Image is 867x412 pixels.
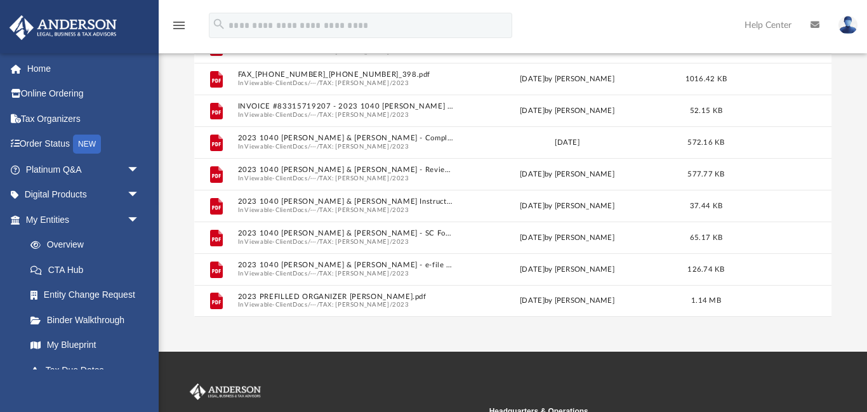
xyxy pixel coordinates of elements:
[18,357,159,383] a: Tax Due Dates
[237,206,453,215] span: In
[319,301,390,309] button: TAX: [PERSON_NAME]
[685,76,727,83] span: 1016.42 KB
[310,143,317,151] button: ···
[244,79,307,88] button: Viewable-ClientDocs
[237,293,453,301] button: 2023 PREFILLED ORGANIZER [PERSON_NAME].pdf
[9,207,159,232] a: My Entitiesarrow_drop_down
[18,333,152,358] a: My Blueprint
[244,301,307,309] button: Viewable-ClientDocs
[459,169,675,180] div: [DATE] by [PERSON_NAME]
[389,175,392,183] span: /
[838,16,857,34] img: User Pic
[687,266,724,273] span: 126.74 KB
[307,143,310,151] span: /
[187,383,263,400] img: Anderson Advisors Platinum Portal
[392,175,409,183] button: 2023
[18,282,159,308] a: Entity Change Request
[392,206,409,215] button: 2023
[9,131,159,157] a: Order StatusNEW
[307,270,310,278] span: /
[18,307,159,333] a: Binder Walkthrough
[310,301,317,309] button: ···
[392,238,409,246] button: 2023
[307,206,310,215] span: /
[6,15,121,40] img: Anderson Advisors Platinum Portal
[319,111,390,119] button: TAX: [PERSON_NAME]
[307,301,310,309] span: /
[237,111,453,119] span: In
[319,270,390,278] button: TAX: [PERSON_NAME]
[244,206,307,215] button: Viewable-ClientDocs
[237,175,453,183] span: In
[9,106,159,131] a: Tax Organizers
[392,301,409,309] button: 2023
[307,175,310,183] span: /
[310,111,317,119] button: ···
[392,270,409,278] button: 2023
[237,103,453,111] button: INVOICE #83315719207 - 2023 1040 [PERSON_NAME] & [PERSON_NAME].pdf
[171,18,187,33] i: menu
[389,143,392,151] span: /
[690,234,722,241] span: 65.17 KB
[319,175,390,183] button: TAX: [PERSON_NAME]
[317,270,319,278] span: /
[237,230,453,238] button: 2023 1040 [PERSON_NAME] & [PERSON_NAME] - SC Form 1040-V Payment Voucher.pdf
[459,201,675,212] div: [DATE] by [PERSON_NAME]
[237,79,453,88] span: In
[237,270,453,278] span: In
[244,270,307,278] button: Viewable-ClientDocs
[319,143,390,151] button: TAX: [PERSON_NAME]
[459,295,675,307] div: [DATE] by [PERSON_NAME]
[392,111,409,119] button: 2023
[690,203,722,209] span: 37.44 KB
[317,79,319,88] span: /
[319,238,390,246] button: TAX: [PERSON_NAME]
[389,111,392,119] span: /
[687,139,724,146] span: 572.16 KB
[459,137,675,149] div: [DATE]
[127,182,152,208] span: arrow_drop_down
[310,238,317,246] button: ···
[392,143,409,151] button: 2023
[237,198,453,206] button: 2023 1040 [PERSON_NAME] & [PERSON_NAME] Instructions.pdf
[212,17,226,31] i: search
[73,135,101,154] div: NEW
[389,238,392,246] span: /
[317,301,319,309] span: /
[691,297,721,304] span: 1.14 MB
[18,257,159,282] a: CTA Hub
[237,166,453,175] button: 2023 1040 [PERSON_NAME] & [PERSON_NAME] - Review Copy.pdf
[310,206,317,215] button: ···
[18,232,159,258] a: Overview
[127,207,152,233] span: arrow_drop_down
[171,24,187,33] a: menu
[237,301,453,309] span: In
[389,206,392,215] span: /
[237,143,453,151] span: In
[319,206,390,215] button: TAX: [PERSON_NAME]
[194,54,831,317] div: grid
[307,111,310,119] span: /
[9,182,159,208] a: Digital Productsarrow_drop_down
[244,175,307,183] button: Viewable-ClientDocs
[237,135,453,143] button: 2023 1040 [PERSON_NAME] & [PERSON_NAME] - Completed Copy.pdf
[392,79,409,88] button: 2023
[244,111,307,119] button: Viewable-ClientDocs
[459,264,675,276] div: [DATE] by [PERSON_NAME]
[319,79,390,88] button: TAX: [PERSON_NAME]
[127,157,152,183] span: arrow_drop_down
[9,157,159,182] a: Platinum Q&Aarrow_drop_down
[307,238,310,246] span: /
[459,232,675,244] div: [DATE] by [PERSON_NAME]
[459,105,675,117] div: [DATE] by [PERSON_NAME]
[244,143,307,151] button: Viewable-ClientDocs
[244,238,307,246] button: Viewable-ClientDocs
[389,79,392,88] span: /
[310,79,317,88] button: ···
[310,175,317,183] button: ···
[9,56,159,81] a: Home
[459,74,675,85] div: [DATE] by [PERSON_NAME]
[687,171,724,178] span: 577.77 KB
[307,79,310,88] span: /
[310,270,317,278] button: ···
